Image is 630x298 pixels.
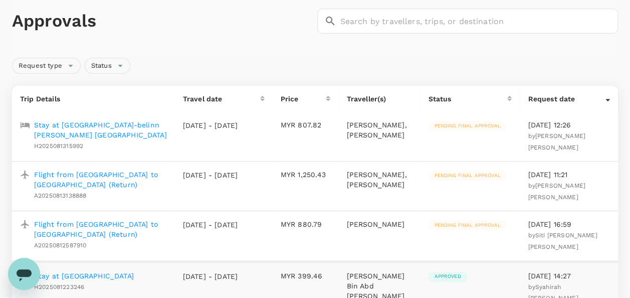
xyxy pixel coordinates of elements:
[428,222,506,229] span: Pending final approval
[281,94,326,104] div: Price
[428,94,507,104] div: Status
[13,61,68,71] span: Request type
[428,172,506,179] span: Pending final approval
[528,219,610,229] p: [DATE] 16:59
[528,120,610,130] p: [DATE] 12:26
[34,271,134,281] a: Stay at [GEOGRAPHIC_DATA]
[346,94,412,104] p: Traveller(s)
[346,219,412,229] p: [PERSON_NAME]
[183,94,260,104] div: Travel date
[85,61,118,71] span: Status
[183,271,238,281] p: [DATE] - [DATE]
[183,120,238,130] p: [DATE] - [DATE]
[346,170,412,190] p: [PERSON_NAME], [PERSON_NAME]
[8,258,40,290] iframe: Button to launch messaging window
[12,58,81,74] div: Request type
[12,11,313,32] h1: Approvals
[34,192,86,199] span: A20250813138888
[528,182,585,201] span: by
[183,220,238,230] p: [DATE] - [DATE]
[528,232,597,250] span: Siti [PERSON_NAME] [PERSON_NAME]
[528,132,585,151] span: [PERSON_NAME] [PERSON_NAME]
[528,232,597,250] span: by
[281,170,331,180] p: MYR 1,250.43
[281,271,331,281] p: MYR 399.46
[34,170,167,190] a: Flight from [GEOGRAPHIC_DATA] to [GEOGRAPHIC_DATA] (Return)
[34,242,86,249] span: A20250812587910
[346,120,412,140] p: [PERSON_NAME], [PERSON_NAME]
[428,273,467,280] span: Approved
[34,142,83,150] span: H2025081315992
[528,271,610,281] p: [DATE] 14:27
[528,170,610,180] p: [DATE] 11:21
[340,9,618,34] input: Search by travellers, trips, or destination
[428,122,506,129] span: Pending final approval
[528,94,605,104] div: Request date
[20,94,167,104] p: Trip Details
[85,58,130,74] div: Status
[34,120,167,140] a: Stay at [GEOGRAPHIC_DATA]-belinn [PERSON_NAME] [GEOGRAPHIC_DATA]
[34,283,84,290] span: H2025081223246
[281,219,331,229] p: MYR 880.79
[281,120,331,130] p: MYR 807.82
[34,219,167,239] a: Flight from [GEOGRAPHIC_DATA] to [GEOGRAPHIC_DATA] (Return)
[183,170,238,180] p: [DATE] - [DATE]
[528,132,585,151] span: by
[528,182,585,201] span: [PERSON_NAME] [PERSON_NAME]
